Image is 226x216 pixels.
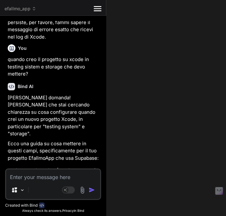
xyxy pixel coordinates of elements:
[8,56,100,78] p: quando creo il progetto su xcode in testing sistem e storage che devo mettere?
[18,45,27,51] h6: You
[79,186,86,194] img: attachment
[5,203,38,208] p: Created with Bind
[5,208,101,213] p: Always check its answers. in Bind
[62,209,74,212] span: Privacy
[4,5,36,12] span: efallmo_app
[8,140,100,162] p: Ecco una guida su cosa mettere in questi campi, specificamente per il tuo progetto EfallmoApp che...
[39,203,45,208] img: bind-logo
[20,187,25,193] img: Pick Models
[18,83,33,90] h6: Bind AI
[8,94,100,138] p: [PERSON_NAME] domanda! [PERSON_NAME] che stai cercando chiarezza su cosa configurare quando crei ...
[89,187,95,193] img: icon
[8,167,100,174] h3: 1. Sistema di Testing (Testing System)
